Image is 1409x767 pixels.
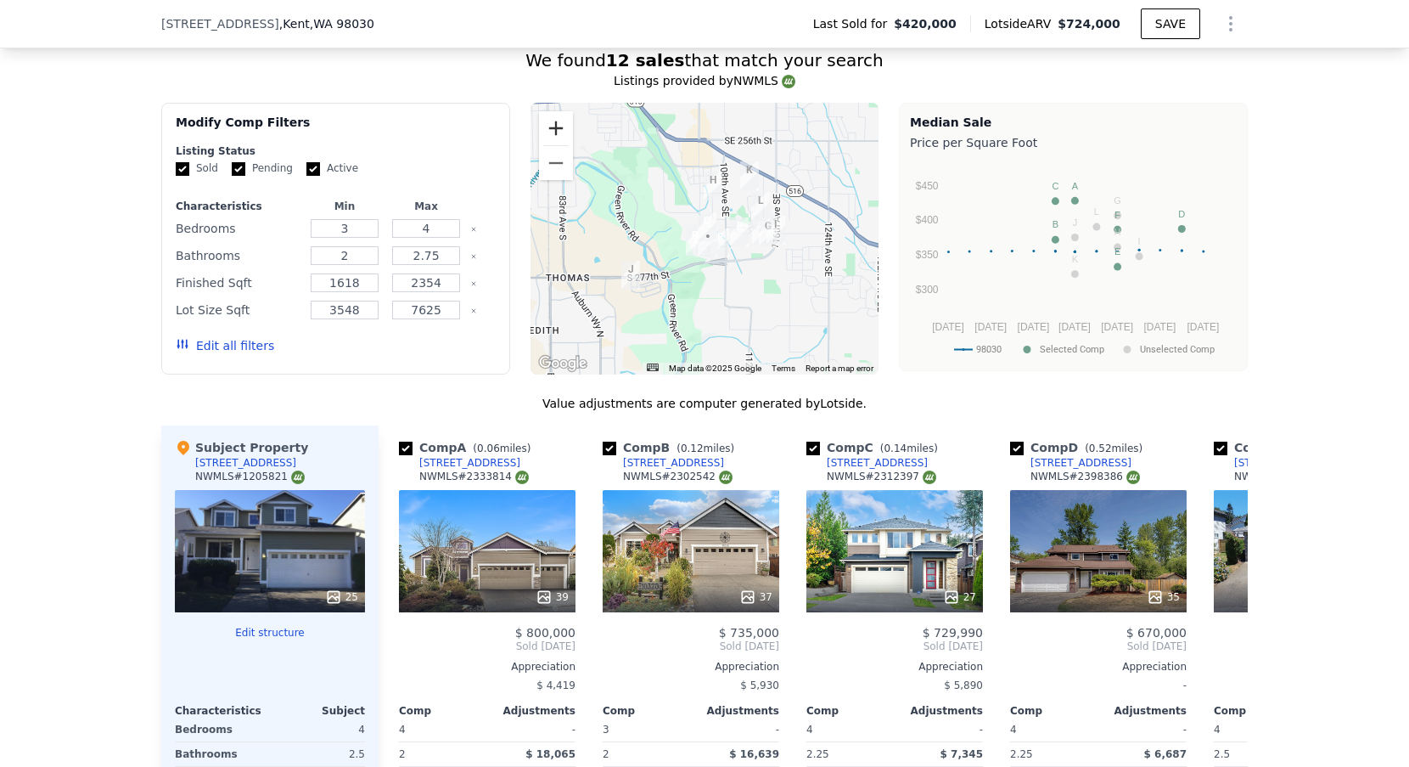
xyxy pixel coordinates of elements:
strong: 12 sales [606,50,685,70]
div: 39 [536,589,569,606]
div: A chart. [910,155,1237,367]
button: Edit structure [175,626,365,640]
button: Clear [470,280,477,287]
text: B [1053,219,1058,229]
text: H [1114,227,1121,237]
div: [STREET_ADDRESS] [623,456,724,470]
span: Sold [DATE] [1214,640,1390,653]
span: $ 5,890 [944,680,983,691]
div: Comp [1010,704,1098,718]
button: Edit all filters [176,337,274,354]
div: Finished Sqft [176,271,300,295]
span: 4 [1010,724,1017,736]
span: $724,000 [1058,17,1120,31]
input: Pending [232,162,245,176]
div: Listings provided by NWMLS [161,72,1248,89]
span: [STREET_ADDRESS] [161,15,279,32]
span: Map data ©2025 Google [669,364,761,373]
span: Sold [DATE] [603,640,779,653]
label: Active [306,161,358,176]
div: We found that match your search [161,48,1248,72]
div: Comp B [603,439,741,456]
text: $450 [916,180,939,192]
div: Comp [1214,704,1302,718]
div: 11240 SE 268th St [751,192,770,221]
input: Sold [176,162,189,176]
div: 2 [603,742,688,766]
div: Bathrooms [176,244,300,268]
span: , Kent [279,15,374,32]
div: Appreciation [1214,660,1390,674]
div: [STREET_ADDRESS] [419,456,520,470]
div: 35 [1147,589,1180,606]
img: NWMLS Logo [719,471,733,484]
text: C [1052,181,1058,191]
span: ( miles) [1078,443,1149,454]
div: Bathrooms [175,742,267,766]
img: NWMLS Logo [782,75,795,88]
div: Characteristics [176,200,300,213]
label: Sold [176,161,218,176]
text: L [1094,206,1099,217]
div: - [491,718,575,742]
div: 4 [273,718,365,742]
div: Appreciation [1010,660,1187,674]
span: $ 6,687 [1144,748,1187,760]
div: Appreciation [399,660,575,674]
div: Comp C [806,439,945,456]
div: Adjustments [1098,704,1187,718]
div: Comp [399,704,487,718]
div: Characteristics [175,704,270,718]
button: Clear [470,253,477,260]
text: $400 [916,214,939,226]
div: - [1102,718,1187,742]
div: 11205 SE 264th St [740,161,759,190]
div: Subject Property [175,439,308,456]
text: G [1114,195,1121,206]
div: - [1010,674,1187,697]
a: [STREET_ADDRESS] [1010,456,1131,470]
text: [DATE] [1143,321,1176,333]
span: 0.06 [477,443,500,454]
div: [STREET_ADDRESS] [195,456,296,470]
text: [DATE] [1187,321,1220,333]
div: 27108 110th Ave SE [730,217,749,246]
div: [STREET_ADDRESS] [827,456,928,470]
div: 11328 SE 271st St [752,216,771,245]
div: Min [307,200,382,213]
span: Sold [DATE] [1010,640,1187,653]
a: [STREET_ADDRESS] [806,456,928,470]
div: Price per Square Foot [910,131,1237,155]
text: [DATE] [1101,321,1133,333]
text: $300 [916,284,939,296]
text: I [1138,236,1141,246]
div: 2.5 [1214,742,1299,766]
span: 0.52 [1089,443,1112,454]
div: 27305 105th Ave SE [699,228,717,257]
span: $420,000 [894,15,957,32]
div: 26422 106th Ave SE [704,172,722,200]
span: ( miles) [873,443,945,454]
text: [DATE] [1018,321,1050,333]
div: Subject [270,704,365,718]
div: Comp E [1214,439,1351,456]
span: $ 18,065 [525,748,575,760]
span: Lotside ARV [985,15,1058,32]
text: 98030 [976,344,1002,355]
div: Bedrooms [175,718,267,742]
button: Zoom out [539,146,573,180]
div: NWMLS # 1205821 [195,470,305,484]
text: J [1073,217,1078,228]
span: 4 [1214,724,1221,736]
div: 37 [739,589,772,606]
div: 2.25 [806,742,891,766]
span: $ 5,930 [740,680,779,691]
div: Bedrooms [176,217,300,240]
div: NWMLS # 2333814 [419,470,529,484]
div: Adjustments [691,704,779,718]
div: 27115 116th Pl SE [766,216,785,245]
div: 27105 105th Ave SE [698,212,716,241]
div: 2 [399,742,484,766]
a: Report a map error [806,364,873,373]
label: Pending [232,161,293,176]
